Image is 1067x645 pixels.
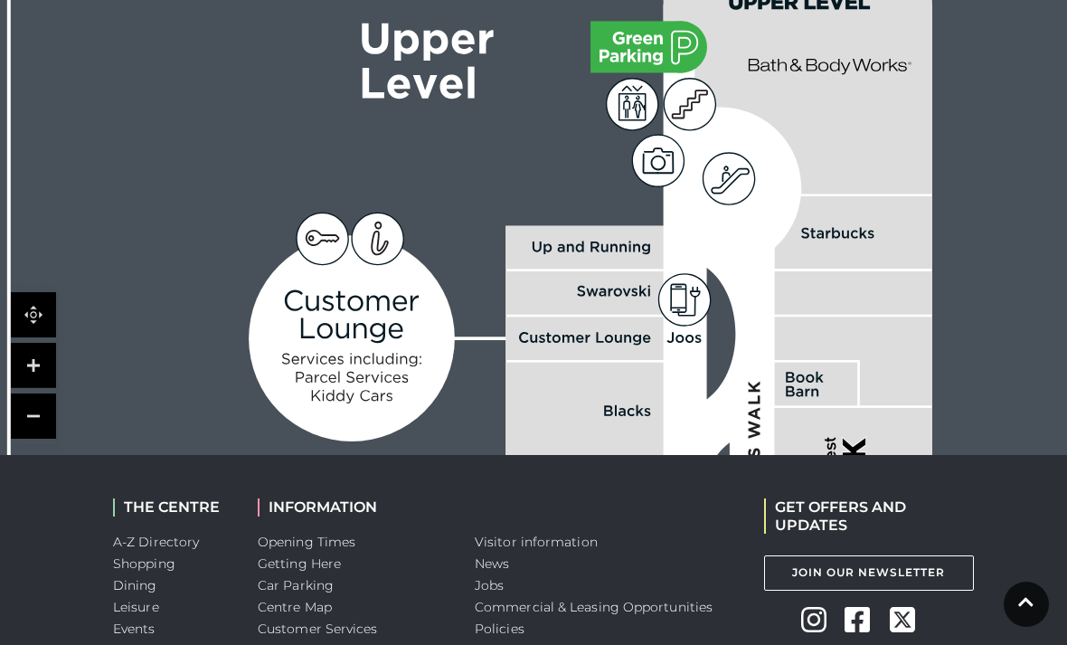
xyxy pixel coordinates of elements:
[258,621,378,637] a: Customer Services
[113,534,199,550] a: A-Z Directory
[113,498,231,516] h2: THE CENTRE
[258,599,332,615] a: Centre Map
[475,621,524,637] a: Policies
[475,599,713,615] a: Commercial & Leasing Opportunities
[764,555,974,591] a: Join Our Newsletter
[258,534,355,550] a: Opening Times
[113,555,175,572] a: Shopping
[764,498,954,533] h2: GET OFFERS AND UPDATES
[258,555,341,572] a: Getting Here
[475,577,504,593] a: Jobs
[475,534,598,550] a: Visitor information
[113,599,159,615] a: Leisure
[113,577,157,593] a: Dining
[113,621,156,637] a: Events
[475,555,509,572] a: News
[258,577,334,593] a: Car Parking
[258,498,448,516] h2: INFORMATION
